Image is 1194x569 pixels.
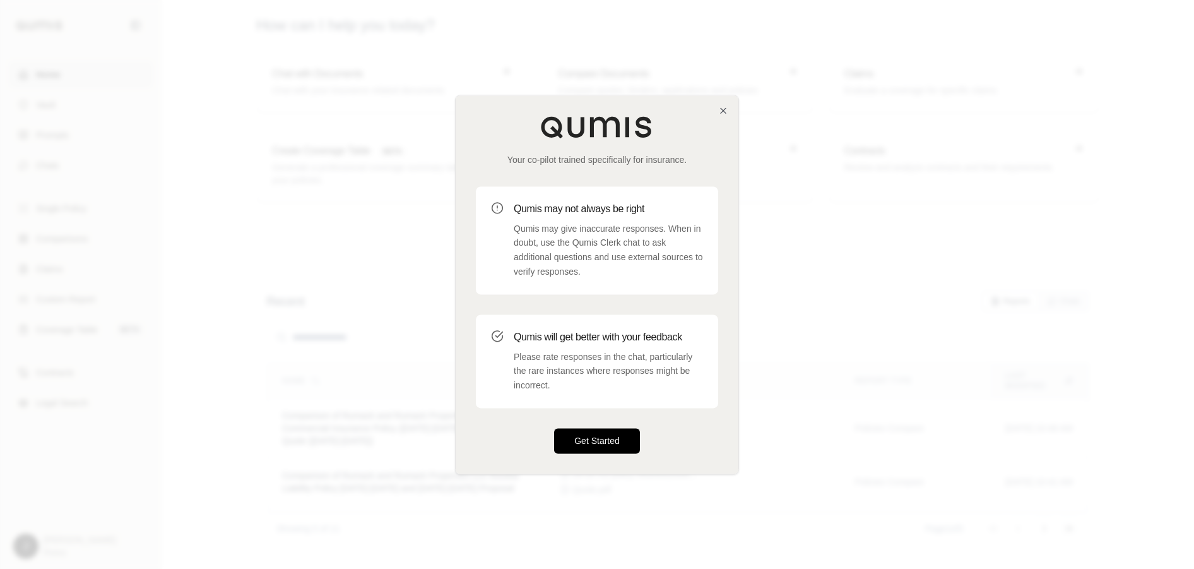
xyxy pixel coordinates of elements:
h3: Qumis may not always be right [514,201,703,217]
p: Please rate responses in the chat, particularly the rare instances where responses might be incor... [514,350,703,393]
p: Qumis may give inaccurate responses. When in doubt, use the Qumis Clerk chat to ask additional qu... [514,222,703,279]
h3: Qumis will get better with your feedback [514,330,703,345]
img: Qumis Logo [540,116,654,138]
button: Get Started [554,428,640,453]
p: Your co-pilot trained specifically for insurance. [476,153,718,166]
